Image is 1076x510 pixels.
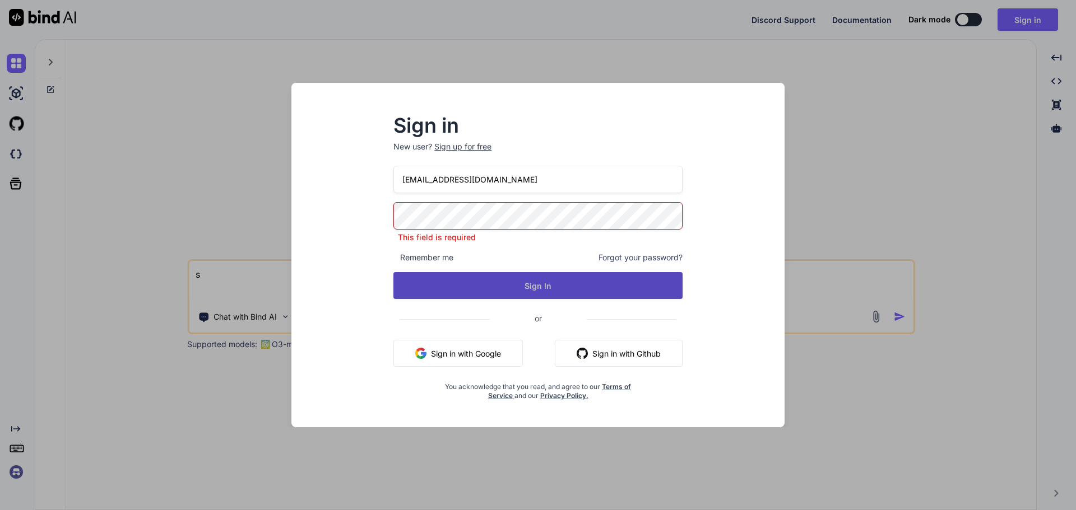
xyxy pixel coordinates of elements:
[488,382,632,400] a: Terms of Service
[442,376,634,400] div: You acknowledge that you read, and agree to our and our
[393,272,683,299] button: Sign In
[540,391,588,400] a: Privacy Policy.
[599,252,683,263] span: Forgot your password?
[393,141,683,166] p: New user?
[393,232,683,243] p: This field is required
[434,141,491,152] div: Sign up for free
[393,340,523,367] button: Sign in with Google
[490,305,587,332] span: or
[393,166,683,193] input: Login or Email
[393,116,683,134] h2: Sign in
[555,340,683,367] button: Sign in with Github
[393,252,453,263] span: Remember me
[415,348,426,359] img: google
[577,348,588,359] img: github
